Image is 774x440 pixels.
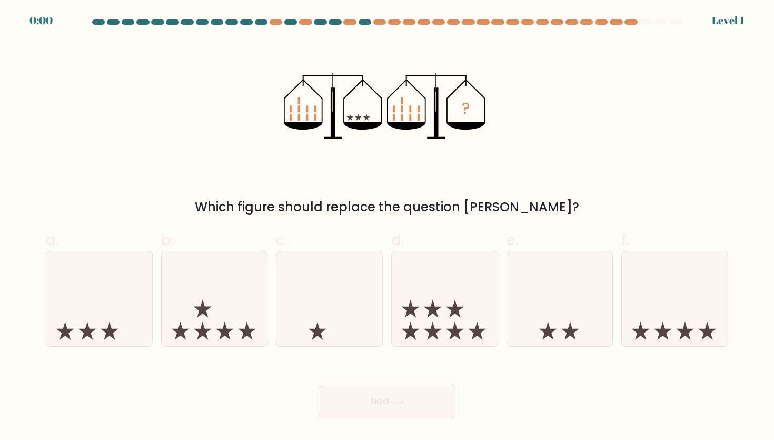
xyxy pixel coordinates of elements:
div: Which figure should replace the question [PERSON_NAME]? [52,198,722,217]
span: c. [276,230,287,250]
span: f. [621,230,629,250]
span: a. [46,230,58,250]
span: d. [391,230,404,250]
tspan: ? [462,97,470,119]
button: Next [319,385,455,418]
span: b. [161,230,174,250]
div: Level 1 [712,13,745,28]
div: 0:00 [29,13,53,28]
span: e. [507,230,518,250]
